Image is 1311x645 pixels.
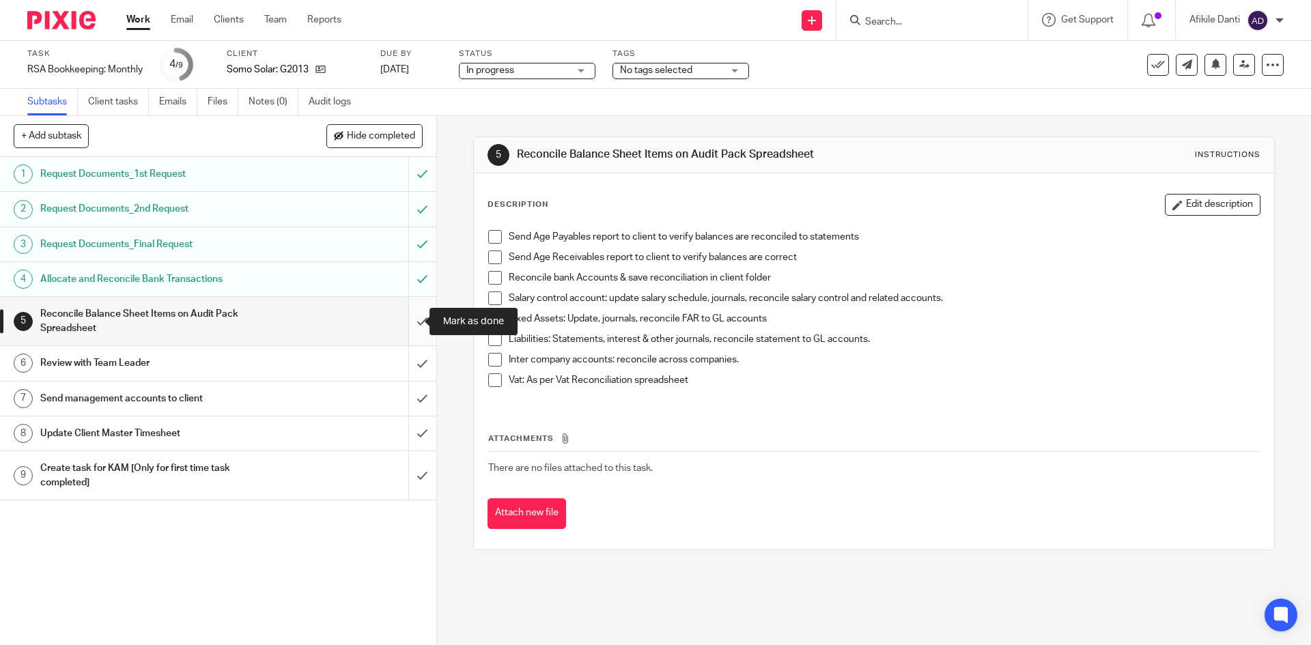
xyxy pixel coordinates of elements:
[88,89,149,115] a: Client tasks
[380,65,409,74] span: [DATE]
[1195,149,1260,160] div: Instructions
[488,199,548,210] p: Description
[14,270,33,289] div: 4
[40,164,277,184] h1: Request Documents_1st Request
[517,147,903,162] h1: Reconcile Balance Sheet Items on Audit Pack Spreadsheet
[509,230,1259,244] p: Send Age Payables report to client to verify balances are reconciled to statements
[612,48,749,59] label: Tags
[27,89,78,115] a: Subtasks
[249,89,298,115] a: Notes (0)
[14,164,33,184] div: 1
[307,13,341,27] a: Reports
[14,389,33,408] div: 7
[159,89,197,115] a: Emails
[227,48,363,59] label: Client
[14,235,33,254] div: 3
[509,353,1259,367] p: Inter company accounts: reconcile across companies.
[488,498,566,529] button: Attach new file
[1247,10,1269,31] img: svg%3E
[40,269,277,289] h1: Allocate and Reconcile Bank Transactions
[40,234,277,255] h1: Request Documents_Final Request
[40,423,277,444] h1: Update Client Master Timesheet
[466,66,514,75] span: In progress
[208,89,238,115] a: Files
[1189,13,1240,27] p: Afikile Danti
[175,61,183,69] small: /9
[40,388,277,409] h1: Send management accounts to client
[509,373,1259,387] p: Vat: As per Vat Reconciliation spreadsheet
[509,271,1259,285] p: Reconcile bank Accounts & save reconciliation in client folder
[171,13,193,27] a: Email
[264,13,287,27] a: Team
[40,458,277,493] h1: Create task for KAM [Only for first time task completed]
[488,144,509,166] div: 5
[326,124,423,147] button: Hide completed
[214,13,244,27] a: Clients
[1165,194,1260,216] button: Edit description
[309,89,361,115] a: Audit logs
[40,353,277,373] h1: Review with Team Leader
[380,48,442,59] label: Due by
[27,63,143,76] div: RSA Bookkeeping: Monthly
[14,424,33,443] div: 8
[488,463,653,473] span: There are no files attached to this task.
[169,57,183,72] div: 4
[509,250,1259,264] p: Send Age Receivables report to client to verify balances are correct
[14,124,89,147] button: + Add subtask
[509,291,1259,305] p: Salary control account: update salary schedule, journals, reconcile salary control and related ac...
[620,66,692,75] span: No tags selected
[864,16,987,29] input: Search
[1061,15,1114,25] span: Get Support
[227,63,309,76] p: Somo Solar: G2013
[459,48,595,59] label: Status
[27,48,143,59] label: Task
[126,13,150,27] a: Work
[14,354,33,373] div: 6
[488,435,554,442] span: Attachments
[509,332,1259,346] p: Liabilities: Statements, interest & other journals, reconcile statement to GL accounts.
[347,131,415,142] span: Hide completed
[14,466,33,485] div: 9
[14,312,33,331] div: 5
[27,11,96,29] img: Pixie
[40,199,277,219] h1: Request Documents_2nd Request
[509,312,1259,326] p: Fixed Assets: Update, journals, reconcile FAR to GL accounts
[14,200,33,219] div: 2
[40,304,277,339] h1: Reconcile Balance Sheet Items on Audit Pack Spreadsheet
